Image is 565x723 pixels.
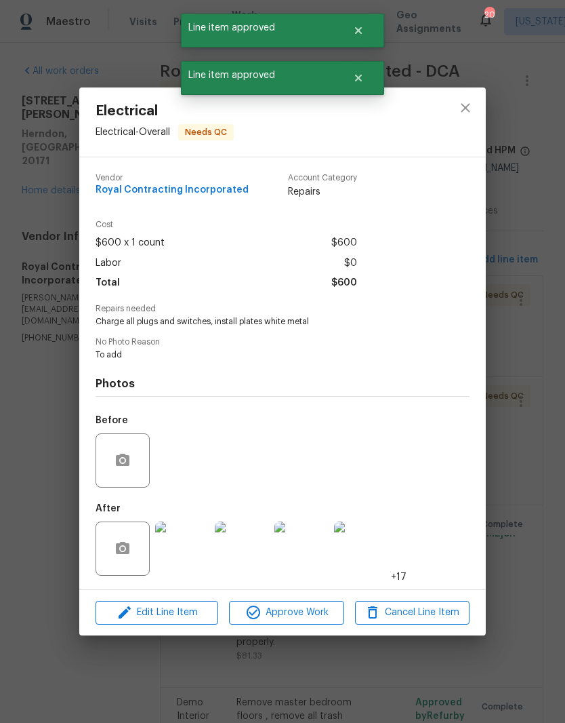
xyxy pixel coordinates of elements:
[331,233,357,253] span: $600
[355,601,469,625] button: Cancel Line Item
[96,504,121,513] h5: After
[96,220,357,229] span: Cost
[96,601,218,625] button: Edit Line Item
[96,316,432,328] span: Charge all plugs and switches, install plates white metal
[96,349,432,361] span: To add
[336,17,381,44] button: Close
[96,254,121,273] span: Labor
[449,92,482,124] button: close
[96,128,170,137] span: Electrical - Overall
[96,104,234,119] span: Electrical
[288,185,357,199] span: Repairs
[96,185,249,195] span: Royal Contracting Incorporated
[180,125,232,139] span: Needs QC
[359,604,465,621] span: Cancel Line Item
[233,604,339,621] span: Approve Work
[181,14,336,42] span: Line item approved
[96,233,165,253] span: $600 x 1 count
[484,8,494,22] div: 20
[96,416,128,425] h5: Before
[96,273,120,293] span: Total
[96,377,469,391] h4: Photos
[331,273,357,293] span: $600
[96,338,469,347] span: No Photo Reason
[391,570,406,584] span: +17
[96,305,469,313] span: Repairs needed
[96,174,249,182] span: Vendor
[181,61,336,90] span: Line item approved
[344,254,357,273] span: $0
[288,174,357,182] span: Account Category
[100,604,214,621] span: Edit Line Item
[336,64,381,92] button: Close
[229,601,343,625] button: Approve Work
